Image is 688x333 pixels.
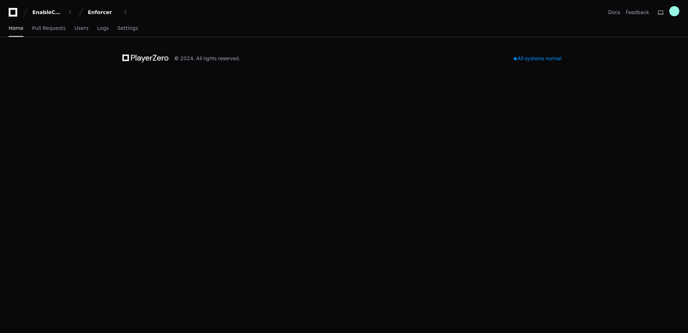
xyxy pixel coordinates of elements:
[97,20,109,37] a: Logs
[608,9,620,16] a: Docs
[32,26,65,30] span: Pull Requests
[32,20,65,37] a: Pull Requests
[9,26,23,30] span: Home
[97,26,109,30] span: Logs
[85,6,131,19] button: Enforcer
[510,53,566,63] div: All systems normal
[74,20,89,37] a: Users
[30,6,76,19] button: EnableComp
[9,20,23,37] a: Home
[74,26,89,30] span: Users
[626,9,649,16] button: Feedback
[174,55,240,62] div: © 2024. All rights reserved.
[88,9,119,16] div: Enforcer
[32,9,63,16] div: EnableComp
[117,26,138,30] span: Settings
[117,20,138,37] a: Settings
